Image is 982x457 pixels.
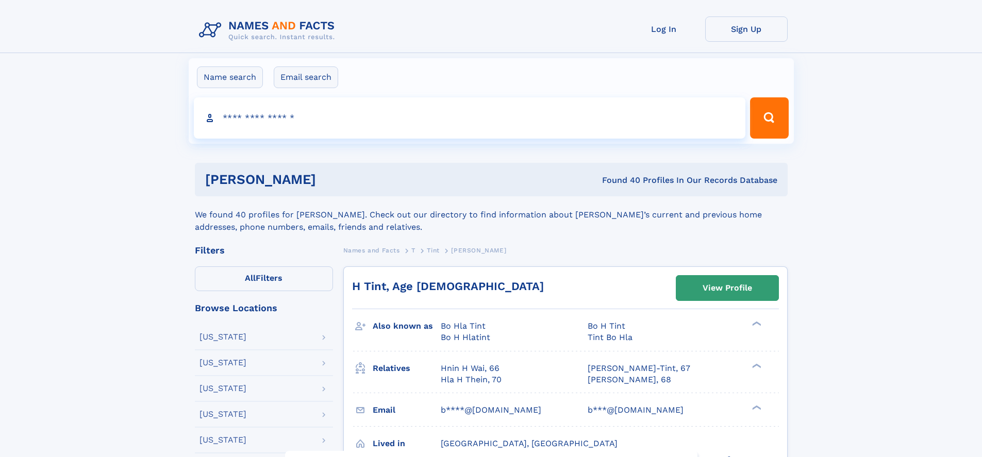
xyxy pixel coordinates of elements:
button: Search Button [750,97,788,139]
div: We found 40 profiles for [PERSON_NAME]. Check out our directory to find information about [PERSON... [195,196,788,233]
div: Filters [195,246,333,255]
a: [PERSON_NAME], 68 [588,374,671,385]
div: ❯ [750,320,762,327]
div: [US_STATE] [199,384,246,393]
h3: Also known as [373,317,441,335]
label: Email search [274,66,338,88]
span: [GEOGRAPHIC_DATA], [GEOGRAPHIC_DATA] [441,438,618,448]
div: [US_STATE] [199,410,246,418]
a: Sign Up [705,16,788,42]
div: [US_STATE] [199,333,246,341]
div: [US_STATE] [199,359,246,367]
a: H Tint, Age [DEMOGRAPHIC_DATA] [352,280,544,293]
span: b***@[DOMAIN_NAME] [588,405,684,415]
div: ❯ [750,404,762,411]
a: View Profile [676,276,778,300]
div: Found 40 Profiles In Our Records Database [459,175,777,186]
h3: Email [373,401,441,419]
label: Name search [197,66,263,88]
span: Bo Hla Tint [441,321,486,331]
label: Filters [195,266,333,291]
input: search input [194,97,746,139]
a: Log In [623,16,705,42]
div: ❯ [750,362,762,369]
h3: Lived in [373,435,441,452]
a: Hla H Thein, 70 [441,374,502,385]
span: Tint [427,247,439,254]
a: Tint [427,244,439,257]
span: [PERSON_NAME] [451,247,506,254]
img: Logo Names and Facts [195,16,343,44]
a: [PERSON_NAME]-Tint, 67 [588,363,690,374]
span: Bo H Tint [588,321,625,331]
a: Hnin H Wai, 66 [441,363,500,374]
div: Browse Locations [195,303,333,313]
h3: Relatives [373,360,441,377]
div: [US_STATE] [199,436,246,444]
a: Names and Facts [343,244,400,257]
span: All [245,273,256,283]
a: T [411,244,415,257]
div: View Profile [703,276,752,300]
span: Bo H Hlatint [441,332,490,342]
span: T [411,247,415,254]
span: Tint Bo Hla [588,332,633,342]
h1: [PERSON_NAME] [205,173,459,186]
